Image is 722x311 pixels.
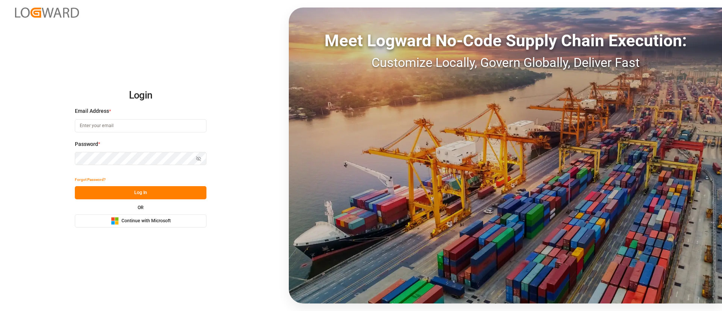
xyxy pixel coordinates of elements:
div: Customize Locally, Govern Globally, Deliver Fast [289,53,722,72]
input: Enter your email [75,119,206,132]
button: Continue with Microsoft [75,214,206,228]
div: Meet Logward No-Code Supply Chain Execution: [289,28,722,53]
span: Continue with Microsoft [121,218,171,225]
small: OR [138,205,144,210]
span: Email Address [75,107,109,115]
button: Forgot Password? [75,173,106,186]
button: Log In [75,186,206,199]
img: Logward_new_orange.png [15,8,79,18]
h2: Login [75,83,206,108]
span: Password [75,140,98,148]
